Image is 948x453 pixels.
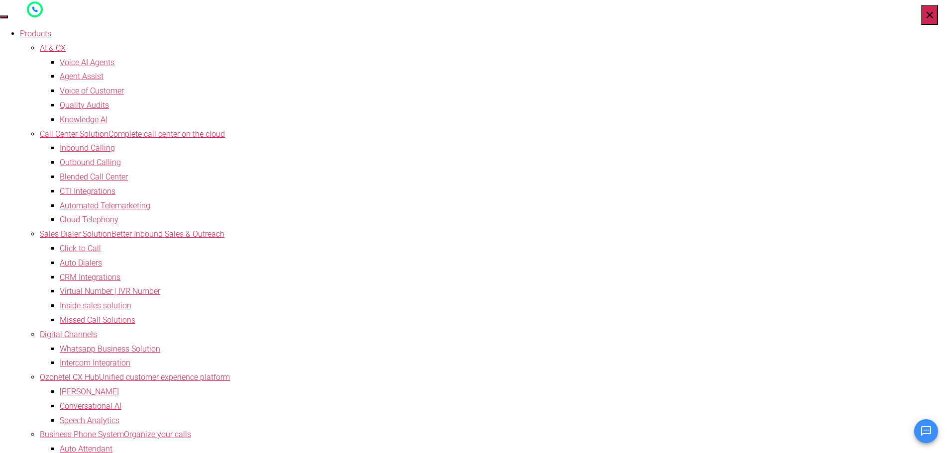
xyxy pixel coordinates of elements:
a: [PERSON_NAME] [60,387,119,396]
a: Voice AI Agents [60,58,114,67]
a: Cloud Telephony [60,215,118,224]
a: Outbound Calling [60,158,121,167]
a: CTI Integrations [60,186,115,196]
a: Quality Audits [60,100,109,110]
a: CRM Integrations [60,272,120,282]
button: Open chat [914,419,938,443]
a: Speech Analytics [60,416,119,425]
a: Inside sales solution [60,301,131,310]
a: Conversational AI [60,401,121,411]
a: Intercom Integration [60,358,130,367]
a: Call Center SolutionComplete call center on the cloud [40,129,225,139]
a: Virtual Number | IVR Number [60,286,160,296]
a: Missed Call Solutions [60,315,135,325]
span: Unified customer experience platform [99,372,230,382]
span: Organize your calls [124,430,191,439]
a: Digital Channels [40,330,97,339]
span: Better Inbound Sales & Outreach [111,229,224,239]
a: AI & CX [40,43,66,53]
a: Sales Dialer SolutionBetter Inbound Sales & Outreach [40,229,224,239]
button: Close [921,5,938,25]
a: Auto Dialers [60,258,102,268]
a: Blended Call Center [60,172,128,181]
a: Knowledge AI [60,115,107,124]
a: Whatsapp Business Solution [60,344,160,354]
a: Business Phone SystemOrganize your calls [40,430,191,439]
span: × [925,6,934,23]
a: Ozonetel CX HubUnified customer experience platform [40,372,230,382]
a: Agent Assist [60,72,104,81]
span: Complete call center on the cloud [108,129,225,139]
a: Inbound Calling [60,143,115,153]
a: Click to Call [60,244,101,253]
a: Products [20,29,51,38]
a: Voice of Customer [60,86,124,95]
a: Automated Telemarketing [60,201,150,210]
